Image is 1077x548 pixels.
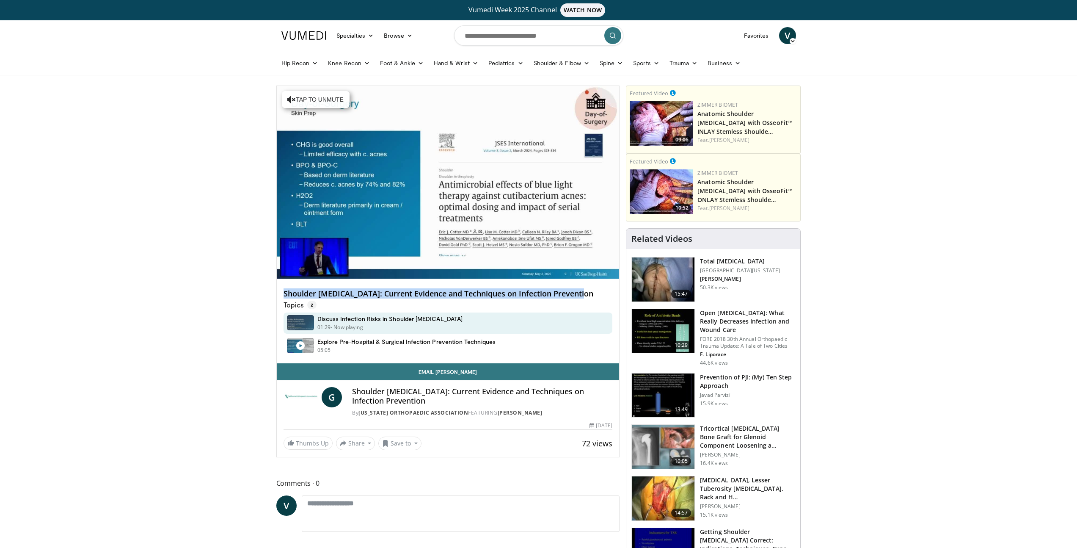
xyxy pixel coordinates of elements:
[628,55,664,72] a: Sports
[632,374,694,418] img: 300aa6cd-3a47-4862-91a3-55a981c86f57.150x105_q85_crop-smart_upscale.jpg
[697,178,793,204] a: Anatomic Shoulder [MEDICAL_DATA] with OsseoFit™ ONLAY Stemless Shoulde…
[700,309,795,334] h3: Open [MEDICAL_DATA]: What Really Decreases Infection and Wound Care
[700,284,728,291] p: 50.3K views
[284,437,333,450] a: Thumbs Up
[631,424,795,469] a: 10:05 Tricortical [MEDICAL_DATA] Bone Graft for Glenoid Component Loosening a… [PERSON_NAME] 16.4...
[378,437,421,450] button: Save to
[379,27,418,44] a: Browse
[630,101,693,146] a: 09:06
[630,101,693,146] img: 59d0d6d9-feca-4357-b9cd-4bad2cd35cb6.150x105_q85_crop-smart_upscale.jpg
[582,438,612,448] span: 72 views
[352,409,612,417] div: By FEATURING
[700,267,780,274] p: [GEOGRAPHIC_DATA][US_STATE]
[709,205,749,212] a: [PERSON_NAME]
[700,424,795,450] h3: Tricortical [MEDICAL_DATA] Bone Graft for Glenoid Component Loosening a…
[307,301,317,309] span: 2
[375,55,429,72] a: Foot & Ankle
[632,309,694,353] img: ded7be61-cdd8-40fc-98a3-de551fea390e.150x105_q85_crop-smart_upscale.jpg
[483,55,529,72] a: Pediatrics
[277,86,620,279] video-js: Video Player
[317,338,496,346] h4: Explore Pre-Hospital & Surgical Infection Prevention Techniques
[631,234,692,244] h4: Related Videos
[323,55,375,72] a: Knee Recon
[630,89,668,97] small: Featured Video
[673,204,691,212] span: 10:52
[709,136,749,144] a: [PERSON_NAME]
[700,400,728,407] p: 15.9K views
[281,31,326,40] img: VuMedi Logo
[700,360,728,366] p: 44.6K views
[700,512,728,518] p: 15.1K views
[632,257,694,302] img: 38826_0000_3.png.150x105_q85_crop-smart_upscale.jpg
[336,437,375,450] button: Share
[317,346,331,354] p: 05:05
[498,409,543,416] a: [PERSON_NAME]
[702,55,746,72] a: Business
[276,495,297,516] a: V
[697,205,797,212] div: Feat.
[284,387,319,407] img: California Orthopaedic Association
[700,276,780,282] p: [PERSON_NAME]
[317,315,463,323] h4: Discuss Infection Risks in Shoulder [MEDICAL_DATA]
[700,373,795,390] h3: Prevention of PJI: (My) Ten Step Approach
[283,3,795,17] a: Vumedi Week 2025 ChannelWATCH NOW
[331,27,379,44] a: Specialties
[276,55,323,72] a: Hip Recon
[779,27,796,44] a: V
[631,309,795,366] a: 10:29 Open [MEDICAL_DATA]: What Really Decreases Infection and Wound Care FORE 2018 30th Annual O...
[700,503,795,510] p: [PERSON_NAME]
[632,425,694,469] img: 54195_0000_3.png.150x105_q85_crop-smart_upscale.jpg
[277,363,620,380] a: Email [PERSON_NAME]
[630,169,693,214] img: 68921608-6324-4888-87da-a4d0ad613160.150x105_q85_crop-smart_upscale.jpg
[700,257,780,266] h3: Total [MEDICAL_DATA]
[630,169,693,214] a: 10:52
[700,336,795,349] p: FORE 2018 30th Annual Orthopaedic Trauma Update: A Tale of Two Cities
[560,3,605,17] span: WATCH NOW
[671,405,691,414] span: 13:49
[700,451,795,458] p: [PERSON_NAME]
[697,136,797,144] div: Feat.
[282,91,350,108] button: Tap to unmute
[700,392,795,399] p: Javad Parvizi
[632,476,694,520] img: TSA_with_LT_Final_100000289_3.jpg.150x105_q85_crop-smart_upscale.jpg
[631,373,795,418] a: 13:49 Prevention of PJI: (My) Ten Step Approach Javad Parvizi 15.9K views
[322,387,342,407] a: G
[630,158,668,165] small: Featured Video
[671,509,691,517] span: 14:57
[673,136,691,144] span: 09:06
[284,301,317,309] p: Topics
[331,324,363,331] p: - Now playing
[284,289,613,299] h4: Shoulder [MEDICAL_DATA]: Current Evidence and Techniques on Infection Prevention
[358,409,468,416] a: [US_STATE] Orthopaedic Association
[631,257,795,302] a: 15:47 Total [MEDICAL_DATA] [GEOGRAPHIC_DATA][US_STATE] [PERSON_NAME] 50.3K views
[631,476,795,521] a: 14:57 [MEDICAL_DATA], Lesser Tuberosity [MEDICAL_DATA], Rack and H… [PERSON_NAME] 15.1K views
[454,25,623,46] input: Search topics, interventions
[664,55,703,72] a: Trauma
[697,169,738,177] a: Zimmer Biomet
[429,55,483,72] a: Hand & Wrist
[671,290,691,298] span: 15:47
[529,55,595,72] a: Shoulder & Elbow
[700,460,728,467] p: 16.4K views
[739,27,774,44] a: Favorites
[317,324,331,331] p: 01:29
[697,101,738,108] a: Zimmer Biomet
[589,422,612,429] div: [DATE]
[671,341,691,349] span: 10:29
[276,478,620,489] span: Comments 0
[352,387,612,405] h4: Shoulder [MEDICAL_DATA]: Current Evidence and Techniques on Infection Prevention
[700,476,795,501] h3: [MEDICAL_DATA], Lesser Tuberosity [MEDICAL_DATA], Rack and H…
[595,55,628,72] a: Spine
[700,351,795,358] p: F. Liporace
[697,110,793,136] a: Anatomic Shoulder [MEDICAL_DATA] with OsseoFit™ INLAY Stemless Shoulde…
[671,457,691,465] span: 10:05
